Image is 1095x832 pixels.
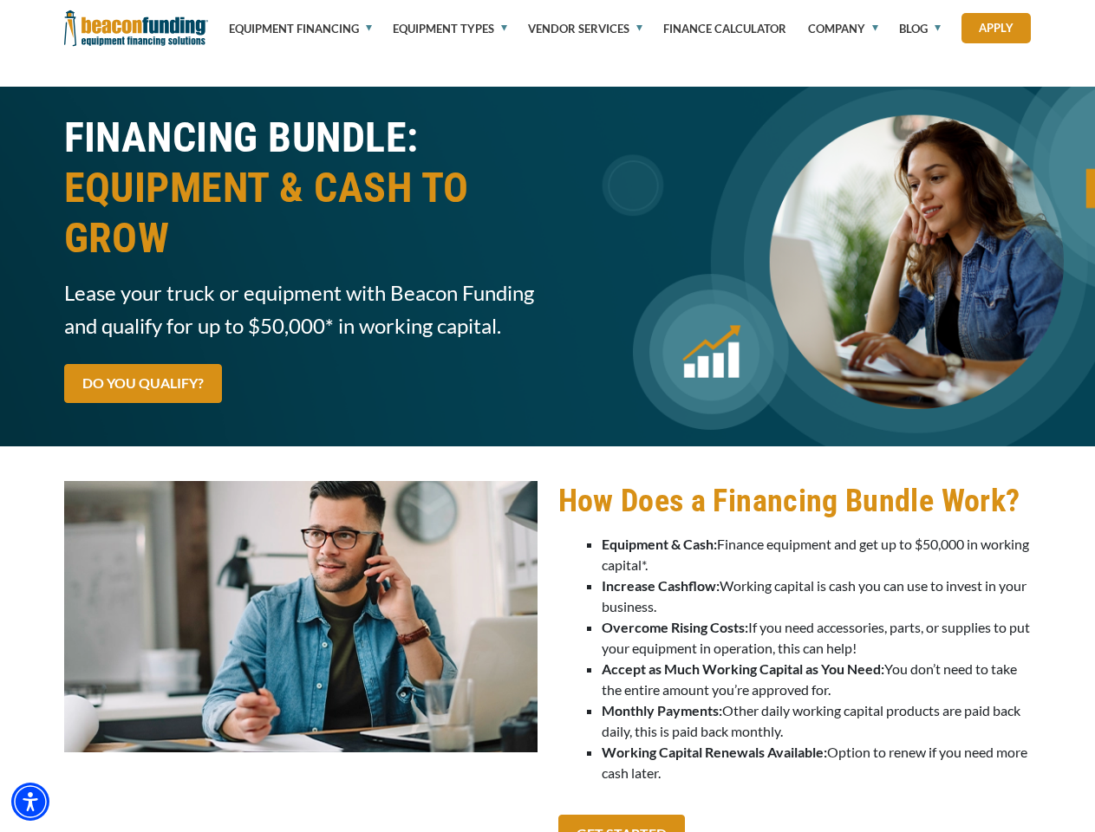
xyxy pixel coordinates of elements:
[602,619,748,635] strong: Overcome Rising Costs:
[64,606,538,622] a: Man on the phone
[64,364,222,403] a: DO YOU QUALIFY?
[961,13,1031,43] a: Apply
[602,702,722,718] strong: Monthly Payments:
[64,481,538,752] img: Man on the phone
[64,276,538,342] span: Lease your truck or equipment with Beacon Funding and qualify for up to $50,000* in working capital.
[602,536,717,552] strong: Equipment & Cash:
[64,163,538,263] span: EQUIPMENT & CASH TO GROW
[11,783,49,821] div: Accessibility Menu
[602,534,1032,575] li: Finance equipment and get up to $50,000 in working capital*.
[602,660,884,677] strong: Accept as Much Working Capital as You Need:
[602,742,1032,783] li: Option to renew if you need more cash later.
[602,659,1032,700] li: You don’t need to take the entire amount you’re approved for.
[602,744,827,760] strong: Working Capital Renewals Available:
[602,575,1032,617] li: Working capital is cash you can use to invest in your business.
[602,700,1032,742] li: Other daily working capital products are paid back daily, this is paid back monthly.
[602,577,720,594] strong: Increase Cashflow:
[64,113,538,263] h1: FINANCING BUNDLE:
[558,481,1032,521] h2: How Does a Financing Bundle Work?
[602,617,1032,659] li: If you need accessories, parts, or supplies to put your equipment in operation, this can help!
